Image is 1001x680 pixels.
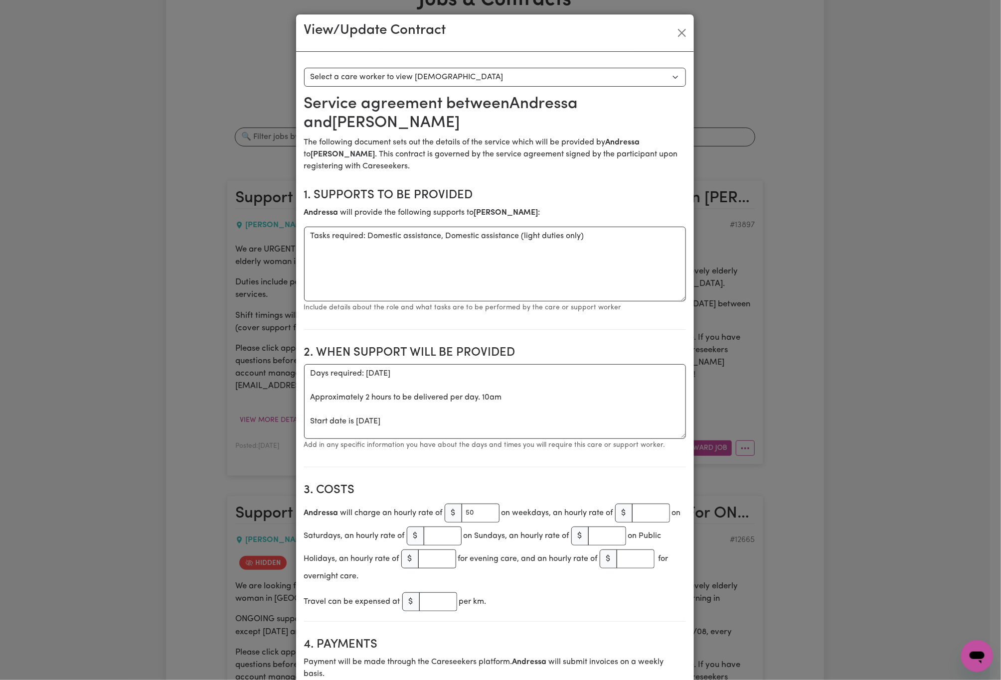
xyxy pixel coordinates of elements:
[304,502,686,582] div: will charge an hourly rate of on weekdays, an hourly rate of on Saturdays, an hourly rate of on S...
[304,364,686,439] textarea: Days required: [DATE] Approximately 2 hours to be delivered per day. 10am Start date is [DATE]
[304,95,686,133] h2: Service agreement between Andressa and [PERSON_NAME]
[474,209,538,217] b: [PERSON_NAME]
[401,549,419,568] span: $
[311,150,375,158] b: [PERSON_NAME]
[304,656,686,680] p: Payment will be made through the Careseekers platform. will submit invoices on a weekly basis.
[402,592,420,611] span: $
[600,549,617,568] span: $
[304,441,666,449] small: Add in any specific information you have about the days and times you will require this care or s...
[606,138,640,146] b: Andressa
[961,640,993,672] iframe: Button to launch messaging window
[512,658,549,666] b: Andressa
[304,207,686,219] p: will provide the following supports to :
[615,504,633,523] span: $
[674,25,690,41] button: Close
[304,509,340,517] b: Andressa
[304,590,686,613] div: Travel can be expensed at per km.
[304,209,340,217] b: Andressa
[571,527,589,545] span: $
[304,346,686,360] h2: 2. When support will be provided
[407,527,424,545] span: $
[304,304,622,311] small: Include details about the role and what tasks are to be performed by the care or support worker
[304,227,686,301] textarea: Tasks required: Domestic assistance, Domestic assistance (light duties only)
[304,136,686,172] p: The following document sets out the details of the service which will be provided by to . This co...
[304,483,686,498] h2: 3. Costs
[304,638,686,652] h2: 4. Payments
[445,504,462,523] span: $
[304,22,446,39] h3: View/Update Contract
[304,188,686,203] h2: 1. Supports to be provided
